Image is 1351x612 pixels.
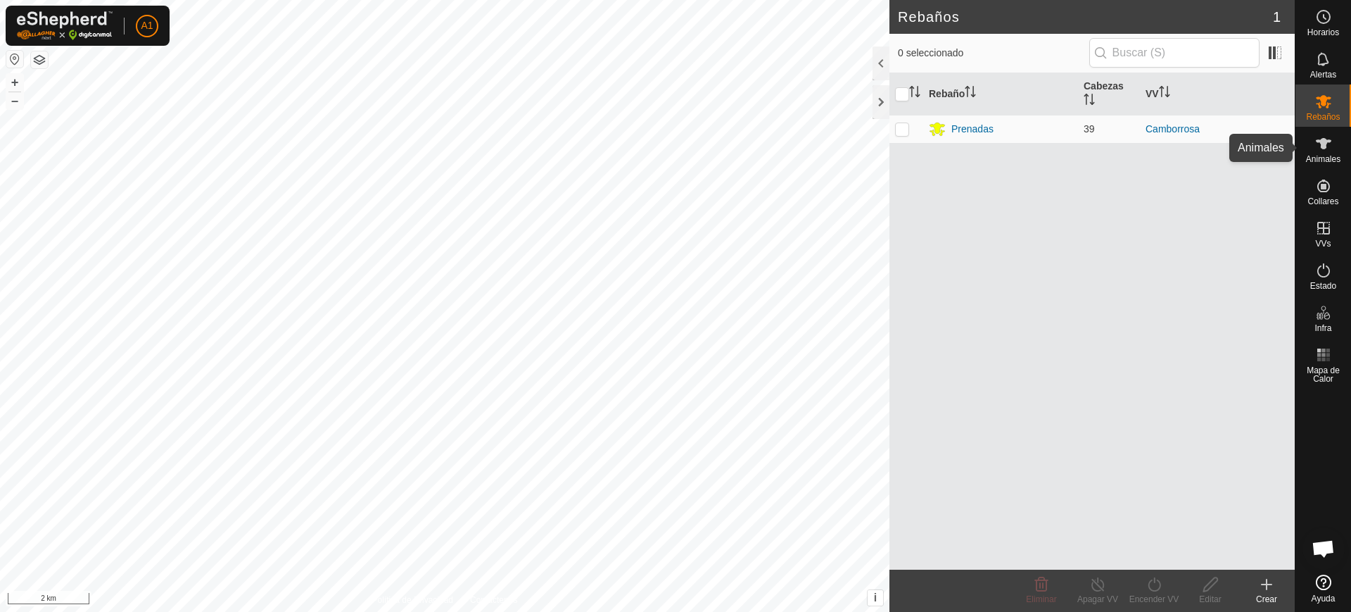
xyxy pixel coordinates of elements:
[6,51,23,68] button: Restablecer Mapa
[1070,593,1126,606] div: Apagar VV
[1315,239,1331,248] span: VVs
[951,122,994,137] div: Prenadas
[923,73,1078,115] th: Rebaño
[1089,38,1260,68] input: Buscar (S)
[1306,155,1340,163] span: Animales
[1302,527,1345,570] a: Chat abierto
[1312,594,1336,603] span: Ayuda
[1306,113,1340,121] span: Rebaños
[1026,594,1056,604] span: Eliminar
[1126,593,1182,606] div: Encender VV
[1140,73,1295,115] th: VV
[1182,593,1238,606] div: Editar
[1299,366,1347,383] span: Mapa de Calor
[1307,28,1339,37] span: Horarios
[1307,197,1338,206] span: Collares
[1273,6,1281,27] span: 1
[898,46,1089,61] span: 0 seleccionado
[909,88,920,99] p-sorticon: Activar para ordenar
[965,88,976,99] p-sorticon: Activar para ordenar
[1078,73,1140,115] th: Cabezas
[1159,88,1170,99] p-sorticon: Activar para ordenar
[898,8,1273,25] h2: Rebaños
[1084,123,1095,135] span: 39
[1146,123,1200,135] a: Camborrosa
[868,590,883,606] button: i
[372,594,453,606] a: Política de Privacidad
[31,51,48,68] button: Capas del Mapa
[874,592,877,604] span: i
[1310,282,1336,290] span: Estado
[470,594,517,606] a: Contáctenos
[1310,70,1336,79] span: Alertas
[1295,569,1351,608] a: Ayuda
[141,18,153,33] span: A1
[1314,324,1331,332] span: Infra
[1084,96,1095,107] p-sorticon: Activar para ordenar
[1238,593,1295,606] div: Crear
[17,11,113,40] img: Logo Gallagher
[6,74,23,91] button: +
[6,92,23,109] button: –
